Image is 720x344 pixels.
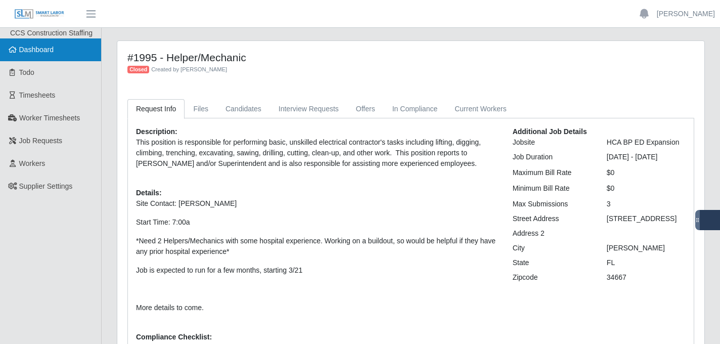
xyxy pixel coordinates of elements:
div: Maximum Bill Rate [505,167,599,178]
div: [PERSON_NAME] [599,243,693,253]
img: SLM Logo [14,9,65,20]
span: CCS Construction Staffing [10,29,93,37]
span: Created by [PERSON_NAME] [151,66,227,72]
div: [DATE] - [DATE] [599,152,693,162]
div: City [505,243,599,253]
a: Current Workers [446,99,515,119]
div: HCA BP ED Expansion [599,137,693,148]
p: *Need 2 Helpers/Mechanics with some hospital experience. Working on a buildout, so would be helpf... [136,236,498,257]
a: Candidates [217,99,270,119]
div: Max Submissions [505,199,599,209]
span: Worker Timesheets [19,114,80,122]
div: 34667 [599,272,693,283]
p: This position is responsible for performing basic, unskilled electrical contractor's tasks includ... [136,137,498,169]
div: $0 [599,167,693,178]
a: Interview Requests [270,99,347,119]
span: Workers [19,159,46,167]
p: Job is expected to run for a few months, starting 3/21 [136,265,498,276]
span: Timesheets [19,91,56,99]
div: FL [599,257,693,268]
a: Request Info [127,99,185,119]
span: Dashboard [19,46,54,54]
b: Additional Job Details [513,127,587,136]
div: Jobsite [505,137,599,148]
span: Closed [127,66,149,74]
p: Site Contact: [PERSON_NAME] [136,198,498,209]
div: $0 [599,183,693,194]
div: State [505,257,599,268]
span: Todo [19,68,34,76]
a: [PERSON_NAME] [657,9,715,19]
div: Minimum Bill Rate [505,183,599,194]
a: Offers [347,99,384,119]
div: 3 [599,199,693,209]
div: Street Address [505,213,599,224]
span: Supplier Settings [19,182,73,190]
div: [STREET_ADDRESS] [599,213,693,224]
b: Details: [136,189,162,197]
span: Job Requests [19,137,63,145]
div: Address 2 [505,228,599,239]
div: Zipcode [505,272,599,283]
a: Files [185,99,217,119]
p: Start Time: 7:00a [136,217,498,228]
b: Description: [136,127,177,136]
div: Job Duration [505,152,599,162]
b: Compliance Checklist: [136,333,212,341]
p: More details to come. [136,303,498,313]
a: In Compliance [384,99,446,119]
h4: #1995 - Helper/Mechanic [127,51,549,64]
